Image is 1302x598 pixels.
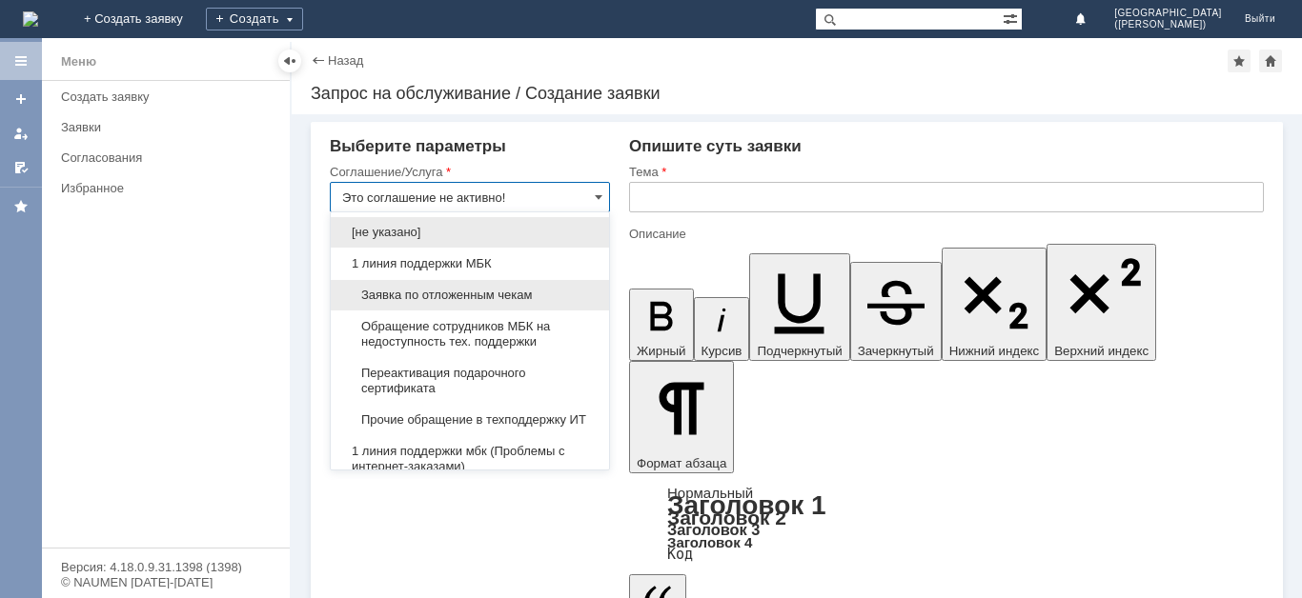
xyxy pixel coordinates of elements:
[342,319,598,349] span: Обращение сотрудников МБК на недоступность тех. поддержки
[1114,19,1222,30] span: ([PERSON_NAME])
[23,11,38,27] a: Перейти на домашнюю страницу
[667,546,693,563] a: Код
[53,143,286,172] a: Согласования
[61,150,278,165] div: Согласования
[629,361,734,473] button: Формат абзаца
[342,225,598,240] span: [не указано]
[629,289,694,361] button: Жирный
[61,120,278,134] div: Заявки
[53,82,286,111] a: Создать заявку
[61,181,257,195] div: Избранное
[61,50,96,73] div: Меню
[667,485,753,501] a: Нормальный
[61,576,271,588] div: © NAUMEN [DATE]-[DATE]
[61,561,271,573] div: Версия: 4.18.0.9.31.1398 (1398)
[61,90,278,104] div: Создать заявку
[749,253,849,361] button: Подчеркнутый
[667,534,752,550] a: Заголовок 4
[1054,344,1149,358] span: Верхний индекс
[342,444,598,474] span: 1 линия поддержки мбк (Проблемы с интернет-заказами)
[330,166,606,178] div: Соглашение/Услуга
[629,228,1260,240] div: Описание
[6,152,36,183] a: Мои согласования
[629,137,802,155] span: Опишите суть заявки
[311,84,1283,103] div: Запрос на обслуживание / Создание заявки
[342,366,598,396] span: Переактивация подарочного сертификата
[667,490,826,520] a: Заголовок 1
[1259,50,1282,72] div: Сделать домашней страницей
[757,344,842,358] span: Подчеркнутый
[637,456,726,470] span: Формат абзаца
[858,344,934,358] span: Зачеркнутый
[342,256,598,271] span: 1 линия поддержки МБК
[206,8,303,30] div: Создать
[6,84,36,114] a: Создать заявку
[694,297,750,361] button: Курсив
[1003,9,1022,27] span: Расширенный поиск
[1114,8,1222,19] span: [GEOGRAPHIC_DATA]
[942,248,1048,361] button: Нижний индекс
[330,137,506,155] span: Выберите параметры
[850,262,942,361] button: Зачеркнутый
[949,344,1040,358] span: Нижний индекс
[1047,244,1156,361] button: Верхний индекс
[667,521,760,538] a: Заголовок 3
[629,166,1260,178] div: Тема
[6,118,36,149] a: Мои заявки
[53,112,286,142] a: Заявки
[342,288,598,303] span: Заявка по отложенным чекам
[328,53,363,68] a: Назад
[23,11,38,27] img: logo
[278,50,301,72] div: Скрыть меню
[702,344,743,358] span: Курсив
[342,412,598,428] span: Прочие обращение в техподдержку ИТ
[667,507,786,528] a: Заголовок 2
[1228,50,1251,72] div: Добавить в избранное
[637,344,686,358] span: Жирный
[629,487,1264,561] div: Формат абзаца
